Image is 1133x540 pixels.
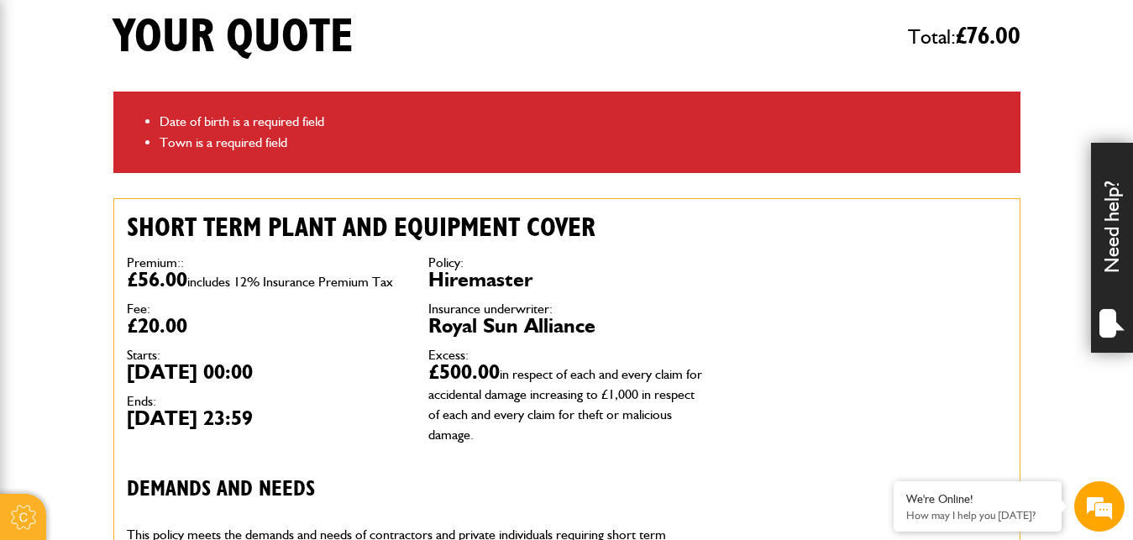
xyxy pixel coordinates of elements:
[428,270,705,290] dd: Hiremaster
[956,24,1020,49] span: £
[428,256,705,270] dt: Policy:
[127,270,403,290] dd: £56.00
[160,111,1008,133] li: Date of birth is a required field
[428,362,705,443] dd: £500.00
[908,18,1020,56] span: Total:
[127,256,403,270] dt: Premium::
[127,212,706,244] h2: Short term plant and equipment cover
[127,477,706,503] h3: Demands and needs
[187,274,393,290] span: includes 12% Insurance Premium Tax
[967,24,1020,49] span: 76.00
[127,316,403,336] dd: £20.00
[127,395,403,408] dt: Ends:
[127,362,403,382] dd: [DATE] 00:00
[428,316,705,336] dd: Royal Sun Alliance
[127,408,403,428] dd: [DATE] 23:59
[127,302,403,316] dt: Fee:
[428,366,702,443] span: in respect of each and every claim for accidental damage increasing to £1,000 in respect of each ...
[1091,143,1133,353] div: Need help?
[428,302,705,316] dt: Insurance underwriter:
[127,349,403,362] dt: Starts:
[160,132,1008,154] li: Town is a required field
[906,492,1049,506] div: We're Online!
[906,509,1049,522] p: How may I help you today?
[428,349,705,362] dt: Excess:
[113,9,354,66] h1: Your quote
